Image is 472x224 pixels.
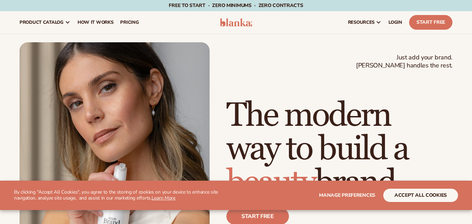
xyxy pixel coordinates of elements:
[409,15,452,30] a: Start Free
[74,11,117,34] a: How It Works
[344,11,385,34] a: resources
[389,20,402,25] span: LOGIN
[226,99,452,200] h1: The modern way to build a brand
[348,20,375,25] span: resources
[226,162,315,203] span: beauty
[16,11,74,34] a: product catalog
[20,20,64,25] span: product catalog
[14,189,233,201] p: By clicking "Accept All Cookies", you agree to the storing of cookies on your device to enhance s...
[169,2,303,9] span: Free to start · ZERO minimums · ZERO contracts
[385,11,406,34] a: LOGIN
[78,20,114,25] span: How It Works
[356,53,452,70] span: Just add your brand. [PERSON_NAME] handles the rest.
[152,195,175,201] a: Learn More
[319,192,375,198] span: Manage preferences
[319,189,375,202] button: Manage preferences
[117,11,142,34] a: pricing
[120,20,139,25] span: pricing
[220,18,253,27] img: logo
[383,189,458,202] button: accept all cookies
